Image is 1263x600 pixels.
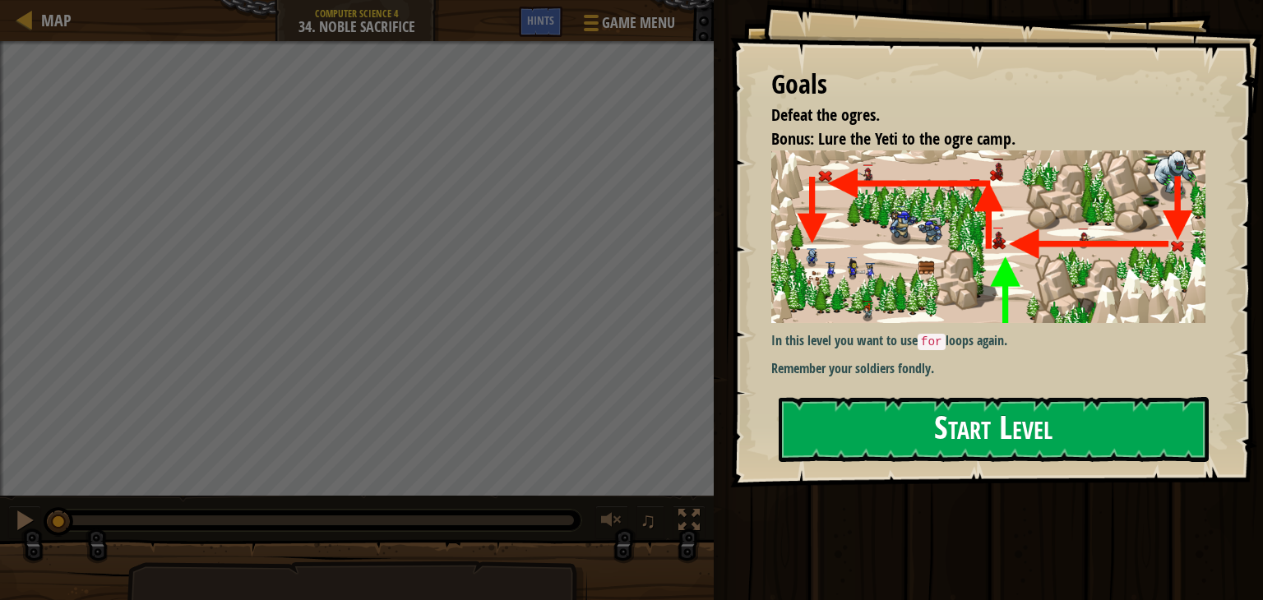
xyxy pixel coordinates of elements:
[779,397,1209,462] button: Start Level
[636,505,664,539] button: ♫
[771,150,1218,323] img: Noble sacrifice
[751,104,1201,127] li: Defeat the ogres.
[751,127,1201,151] li: Bonus: Lure the Yeti to the ogre camp.
[918,334,946,350] code: for
[33,9,72,31] a: Map
[771,331,1218,351] p: In this level you want to use loops again.
[41,9,72,31] span: Map
[771,359,1218,378] p: Remember your soldiers fondly.
[640,508,656,533] span: ♫
[595,505,628,539] button: Adjust volume
[571,7,685,45] button: Game Menu
[771,66,1205,104] div: Goals
[602,12,675,34] span: Game Menu
[673,505,706,539] button: Toggle fullscreen
[771,104,880,126] span: Defeat the ogres.
[771,127,1015,150] span: Bonus: Lure the Yeti to the ogre camp.
[8,505,41,539] button: Ctrl + P: Pause
[527,12,554,28] span: Hints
